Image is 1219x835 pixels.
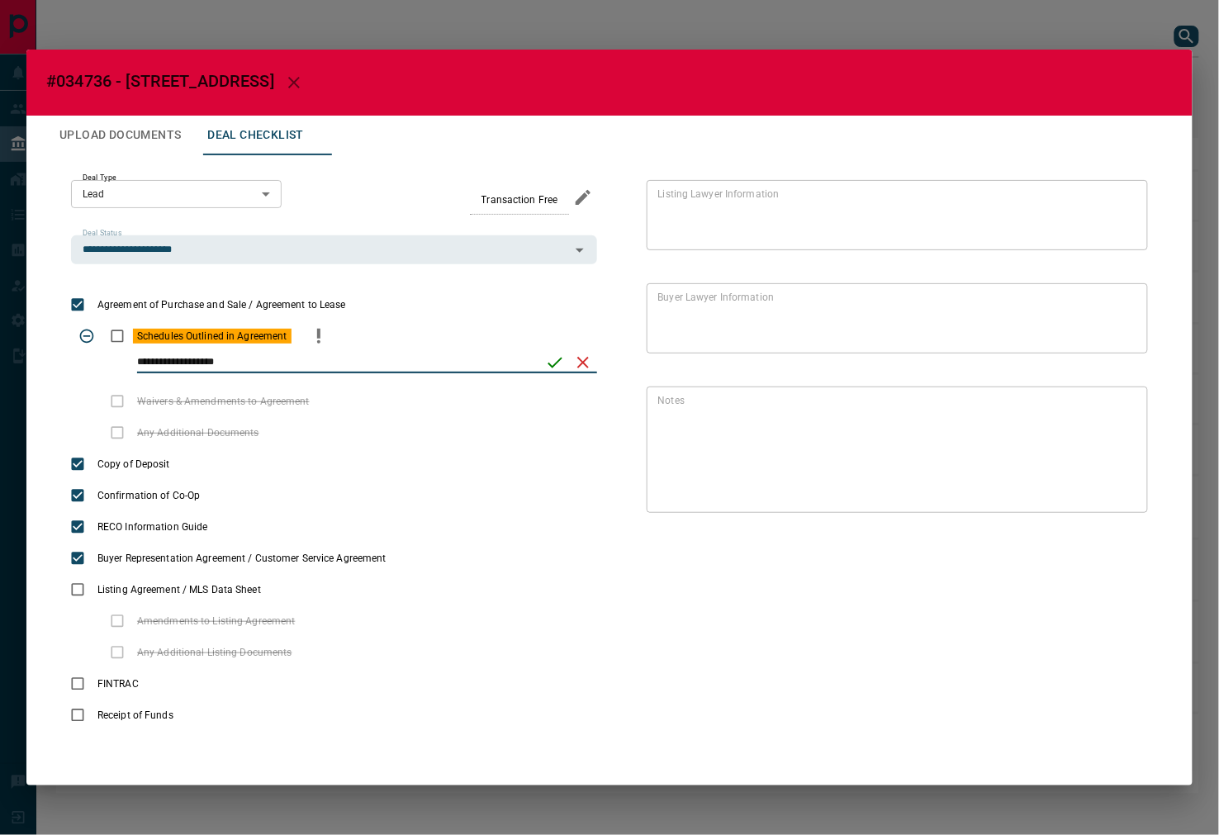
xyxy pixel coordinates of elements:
span: Amendments to Listing Agreement [133,614,300,629]
span: #034736 - [STREET_ADDRESS] [46,71,274,91]
span: Any Additional Listing Documents [133,645,296,660]
span: Waivers & Amendments to Agreement [133,394,314,409]
span: Copy of Deposit [93,457,174,472]
textarea: text field [658,187,1130,244]
span: Schedules Outlined in Agreement [133,329,292,344]
button: Upload Documents [46,116,194,155]
span: Agreement of Purchase and Sale / Agreement to Lease [93,297,350,312]
span: RECO Information Guide [93,520,211,534]
button: Open [568,239,591,262]
span: Buyer Representation Agreement / Customer Service Agreement [93,551,391,566]
button: priority [305,320,333,352]
textarea: text field [658,394,1130,506]
span: Listing Agreement / MLS Data Sheet [93,582,265,597]
label: Deal Type [83,173,116,183]
button: cancel [569,349,597,377]
span: Receipt of Funds [93,708,178,723]
div: Lead [71,180,282,208]
label: Deal Status [83,228,121,239]
button: edit [569,183,597,211]
button: save [541,349,569,377]
span: Any Additional Documents [133,425,263,440]
textarea: text field [658,291,1130,347]
span: Toggle Applicable [71,320,102,352]
input: checklist input [137,352,534,373]
button: Deal Checklist [194,116,317,155]
span: Confirmation of Co-Op [93,488,204,503]
span: FINTRAC [93,676,143,691]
